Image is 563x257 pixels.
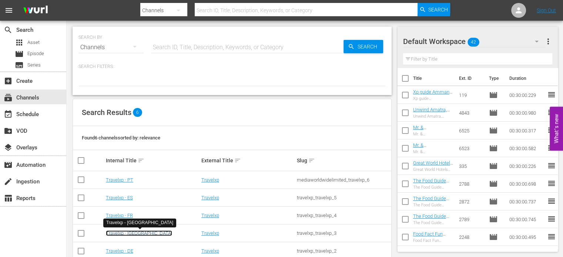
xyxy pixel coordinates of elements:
[547,90,556,99] span: reorder
[27,61,41,69] span: Series
[106,213,133,218] a: Travelxp - FR
[106,177,133,183] a: Travelxp - PT
[506,122,547,139] td: 00:30:00.317
[138,157,144,164] span: sort
[4,143,13,152] span: Overlays
[4,6,13,15] span: menu
[489,179,497,188] span: Episode
[547,126,556,135] span: reorder
[413,185,453,190] div: The Food Guide [GEOGRAPHIC_DATA], [GEOGRAPHIC_DATA]
[489,91,497,99] span: Episode
[403,31,546,52] div: Default Workspace
[456,104,486,122] td: 4843
[506,139,547,157] td: 00:30:00.582
[413,203,453,207] div: The Food Guide [GEOGRAPHIC_DATA], [GEOGRAPHIC_DATA]
[106,220,173,226] div: Travelxp - [GEOGRAPHIC_DATA]
[413,178,452,206] a: The Food Guide [GEOGRAPHIC_DATA], [GEOGRAPHIC_DATA] (DU)
[547,161,556,170] span: reorder
[418,3,450,16] button: Search
[468,34,479,50] span: 42
[484,68,505,89] th: Type
[106,230,172,236] a: Travelxp - [GEOGRAPHIC_DATA]
[456,210,486,228] td: 2789
[543,33,552,50] button: more_vert
[456,122,486,139] td: 6525
[547,108,556,117] span: reorder
[4,26,13,34] span: Search
[413,89,452,100] a: Xp guide Amman (DU)
[4,126,13,135] span: VOD
[18,2,53,19] img: ans4CAIJ8jUAAAAAAAAAAAAAAAAAAAAAAAAgQb4GAAAAAAAAAAAAAAAAAAAAAAAAJMjXAAAAAAAAAAAAAAAAAAAAAAAAgAT5G...
[15,38,24,47] span: Asset
[413,220,453,225] div: The Food Guide [GEOGRAPHIC_DATA], [GEOGRAPHIC_DATA]
[505,68,549,89] th: Duration
[308,157,315,164] span: sort
[201,213,219,218] a: Travelxp
[27,39,40,46] span: Asset
[82,108,131,117] span: Search Results
[234,157,241,164] span: sort
[413,114,453,119] div: Unwind Amatra, [GEOGRAPHIC_DATA]
[489,162,497,170] span: Episode
[506,86,547,104] td: 00:30:00.229
[4,110,13,119] span: Schedule
[201,195,219,200] a: Travelxp
[297,177,390,183] div: mediaworldwidelimited_travelxp_6
[4,160,13,169] span: Automation
[456,228,486,246] td: 2248
[506,104,547,122] td: 00:30:00.980
[413,167,453,172] div: Great World Hotels Six Senses
[413,196,452,223] a: The Food Guide [GEOGRAPHIC_DATA], [GEOGRAPHIC_DATA] (DU)
[4,177,13,186] span: Ingestion
[297,213,390,218] div: travelxp_travelxp_4
[547,214,556,223] span: reorder
[413,107,452,124] a: Unwind Amatra, [GEOGRAPHIC_DATA] (DU)
[413,132,453,136] div: Mr. & [PERSON_NAME] on the Maharaja's Express Ep 2
[543,37,552,46] span: more_vert
[297,248,390,254] div: travelxp_travelxp_2
[506,228,547,246] td: 00:30:00.495
[78,37,144,58] div: Channels
[547,232,556,241] span: reorder
[489,108,497,117] span: Episode
[78,64,386,70] p: Search Filters:
[201,156,295,165] div: External Title
[413,125,450,147] a: Mr. & [PERSON_NAME] on the Maharaja's Express Ep 2 (DU)
[489,126,497,135] span: Episode
[201,177,219,183] a: Travelxp
[547,179,556,188] span: reorder
[456,139,486,157] td: 6523
[413,238,453,243] div: Food Fact Fun [GEOGRAPHIC_DATA], [GEOGRAPHIC_DATA]
[106,195,133,200] a: Travelxp - ES
[489,233,497,241] span: Episode
[297,195,390,200] div: travelxp_travelxp_5
[489,144,497,153] span: Episode
[506,157,547,175] td: 00:30:00.226
[537,7,556,13] a: Sign Out
[547,143,556,152] span: reorder
[455,68,484,89] th: Ext. ID
[550,106,563,151] button: Open Feedback Widget
[506,210,547,228] td: 00:30:00.745
[428,3,448,16] span: Search
[456,193,486,210] td: 2872
[4,77,13,85] span: Create
[133,108,142,117] span: 6
[413,149,453,154] div: Mr. & [PERSON_NAME] on the Maharaja's Express Ep 1
[106,248,133,254] a: Travelxp - DE
[547,197,556,206] span: reorder
[456,157,486,175] td: 335
[106,156,199,165] div: Internal Title
[82,135,160,141] span: Found 6 channels sorted by: relevance
[15,61,24,70] span: Series
[413,68,455,89] th: Title
[4,93,13,102] span: Channels
[413,142,450,165] a: Mr. & [PERSON_NAME] on the Maharaja's Express Ep 1 (DU)
[297,156,390,165] div: Slug
[27,50,44,57] span: Episode
[201,230,219,236] a: Travelxp
[201,248,219,254] a: Travelxp
[456,175,486,193] td: 2788
[413,96,453,101] div: Xp guide [GEOGRAPHIC_DATA]
[506,193,547,210] td: 00:30:00.737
